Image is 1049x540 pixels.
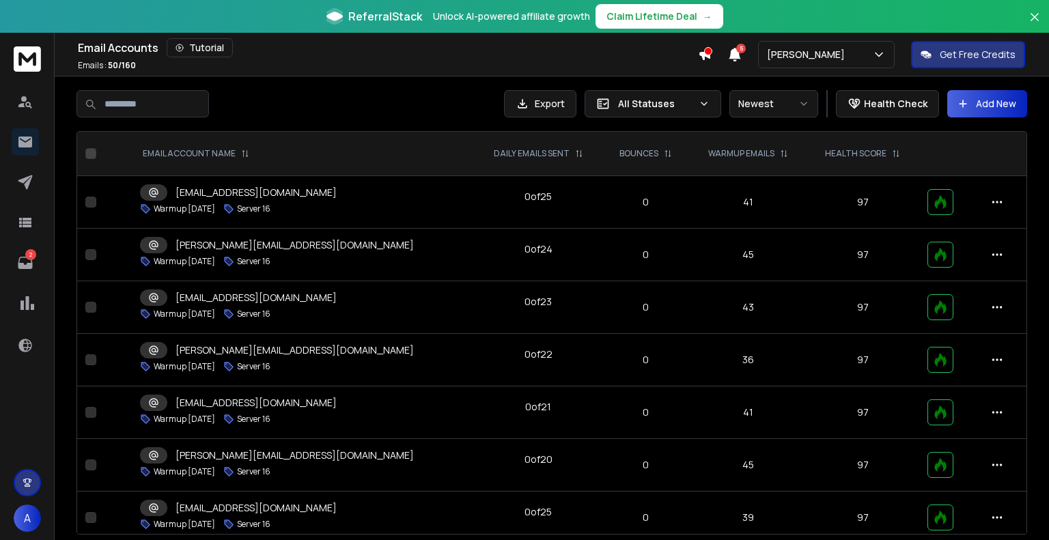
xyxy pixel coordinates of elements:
[911,41,1025,68] button: Get Free Credits
[836,90,939,117] button: Health Check
[14,505,41,532] button: A
[524,295,552,309] div: 0 of 23
[176,343,414,357] p: [PERSON_NAME][EMAIL_ADDRESS][DOMAIN_NAME]
[807,281,919,334] td: 97
[524,242,553,256] div: 0 of 24
[807,229,919,281] td: 97
[864,97,927,111] p: Health Check
[176,449,414,462] p: [PERSON_NAME][EMAIL_ADDRESS][DOMAIN_NAME]
[940,48,1016,61] p: Get Free Credits
[524,505,552,519] div: 0 of 25
[524,190,552,203] div: 0 of 25
[611,406,681,419] p: 0
[25,249,36,260] p: 2
[524,453,553,466] div: 0 of 20
[689,439,807,492] td: 45
[154,203,215,214] p: Warmup [DATE]
[825,148,886,159] p: HEALTH SCORE
[689,386,807,439] td: 41
[108,59,136,71] span: 50 / 160
[433,10,590,23] p: Unlock AI-powered affiliate growth
[176,291,337,304] p: [EMAIL_ADDRESS][DOMAIN_NAME]
[611,458,681,472] p: 0
[947,90,1027,117] button: Add New
[689,176,807,229] td: 41
[596,4,723,29] button: Claim Lifetime Deal→
[154,414,215,425] p: Warmup [DATE]
[703,10,712,23] span: →
[12,249,39,276] a: 2
[689,334,807,386] td: 36
[494,148,570,159] p: DAILY EMAILS SENT
[237,256,270,267] p: Server 16
[154,256,215,267] p: Warmup [DATE]
[154,309,215,319] p: Warmup [DATE]
[167,38,233,57] button: Tutorial
[611,511,681,524] p: 0
[525,400,551,414] div: 0 of 21
[618,97,693,111] p: All Statuses
[237,361,270,372] p: Server 16
[176,501,337,515] p: [EMAIL_ADDRESS][DOMAIN_NAME]
[807,176,919,229] td: 97
[736,44,746,53] span: 5
[78,38,698,57] div: Email Accounts
[154,361,215,372] p: Warmup [DATE]
[237,414,270,425] p: Server 16
[619,148,658,159] p: BOUNCES
[807,334,919,386] td: 97
[689,229,807,281] td: 45
[767,48,850,61] p: [PERSON_NAME]
[524,347,553,361] div: 0 of 22
[611,195,681,209] p: 0
[176,396,337,410] p: [EMAIL_ADDRESS][DOMAIN_NAME]
[348,8,422,25] span: ReferralStack
[708,148,774,159] p: WARMUP EMAILS
[154,466,215,477] p: Warmup [DATE]
[176,238,414,252] p: [PERSON_NAME][EMAIL_ADDRESS][DOMAIN_NAME]
[807,439,919,492] td: 97
[689,281,807,334] td: 43
[729,90,818,117] button: Newest
[611,300,681,314] p: 0
[237,309,270,319] p: Server 16
[154,519,215,530] p: Warmup [DATE]
[807,386,919,439] td: 97
[176,186,337,199] p: [EMAIL_ADDRESS][DOMAIN_NAME]
[237,466,270,477] p: Server 16
[611,353,681,367] p: 0
[237,519,270,530] p: Server 16
[143,148,249,159] div: EMAIL ACCOUNT NAME
[1026,8,1044,41] button: Close banner
[611,248,681,261] p: 0
[504,90,576,117] button: Export
[78,60,136,71] p: Emails :
[237,203,270,214] p: Server 16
